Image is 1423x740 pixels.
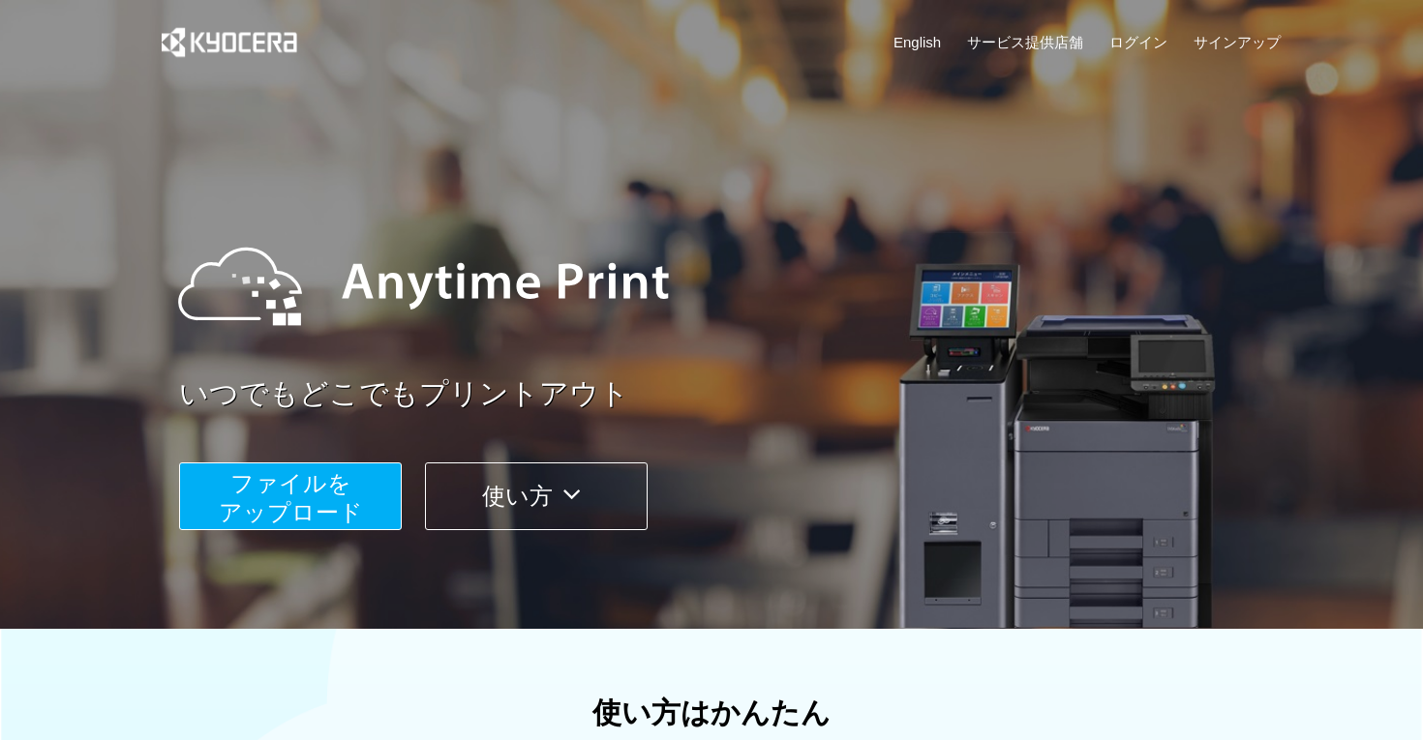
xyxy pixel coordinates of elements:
[1109,32,1167,52] a: ログイン
[967,32,1083,52] a: サービス提供店舗
[219,470,363,525] span: ファイルを ​​アップロード
[179,462,402,530] button: ファイルを​​アップロード
[425,462,648,530] button: 使い方
[893,32,941,52] a: English
[1194,32,1281,52] a: サインアップ
[179,373,1292,415] a: いつでもどこでもプリントアウト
